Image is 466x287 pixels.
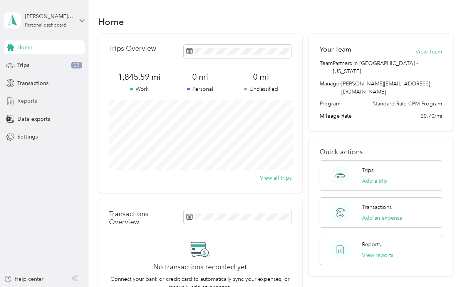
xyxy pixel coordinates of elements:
button: View Team [416,48,442,56]
span: 0 mi [231,72,292,82]
span: Manager [320,80,341,96]
div: Personal dashboard [25,23,66,28]
button: Help center [4,275,44,283]
p: Unclassified [231,85,292,93]
span: Standard Rate CPM Program [373,100,442,108]
h2: No transactions recorded yet [153,263,247,271]
span: Settings [17,133,38,141]
p: Quick actions [320,148,442,156]
p: Trips Overview [109,45,156,53]
div: [PERSON_NAME][EMAIL_ADDRESS][DOMAIN_NAME] [25,12,73,20]
span: Reports [17,97,37,105]
p: Transactions [362,203,392,211]
span: Home [17,43,32,52]
span: 23 [71,62,82,69]
span: Trips [17,61,29,69]
h1: Home [98,18,124,26]
p: Work [109,85,170,93]
p: Reports [362,240,381,249]
span: 0 mi [170,72,231,82]
button: Add a trip [362,177,387,185]
span: $0.70/mi [421,112,442,120]
span: Partners in [GEOGRAPHIC_DATA] - [US_STATE] [333,59,442,75]
span: 1,845.59 mi [109,72,170,82]
span: Transactions [17,79,49,87]
p: Transactions Overview [109,210,179,226]
p: Trips [362,166,374,174]
span: Mileage Rate [320,112,352,120]
iframe: Everlance-gr Chat Button Frame [423,244,466,287]
span: Team [320,59,333,75]
button: View reports [362,251,393,259]
span: [PERSON_NAME][EMAIL_ADDRESS][DOMAIN_NAME] [341,80,430,95]
p: Personal [170,85,231,93]
h2: Your Team [320,45,351,54]
span: Program [320,100,340,108]
button: View all trips [260,174,292,182]
span: Data exports [17,115,50,123]
button: Add an expense [362,214,402,222]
